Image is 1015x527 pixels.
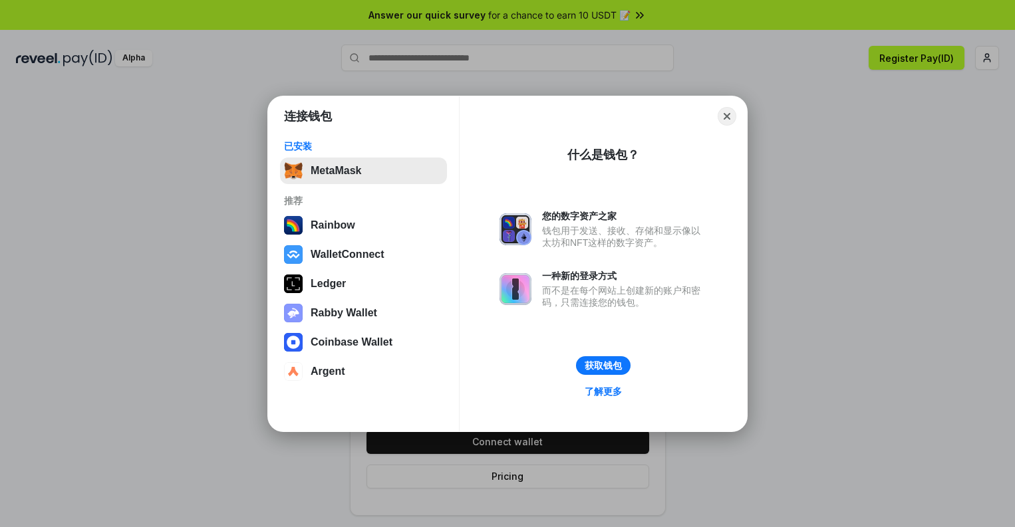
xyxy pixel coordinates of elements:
div: MetaMask [311,165,361,177]
img: svg+xml,%3Csvg%20xmlns%3D%22http%3A%2F%2Fwww.w3.org%2F2000%2Fsvg%22%20fill%3D%22none%22%20viewBox... [500,213,531,245]
img: svg+xml,%3Csvg%20width%3D%22120%22%20height%3D%22120%22%20viewBox%3D%220%200%20120%20120%22%20fil... [284,216,303,235]
a: 了解更多 [577,383,630,400]
div: WalletConnect [311,249,384,261]
div: 获取钱包 [585,360,622,371]
button: Coinbase Wallet [280,329,447,356]
h1: 连接钱包 [284,108,332,124]
div: Argent [311,366,345,377]
div: 了解更多 [585,385,622,397]
div: 一种新的登录方式 [542,270,707,282]
div: 钱包用于发送、接收、存储和显示像以太坊和NFT这样的数字资产。 [542,225,707,249]
button: Argent [280,358,447,385]
button: WalletConnect [280,241,447,268]
button: MetaMask [280,158,447,184]
button: Ledger [280,270,447,297]
div: 已安装 [284,140,443,152]
img: svg+xml,%3Csvg%20xmlns%3D%22http%3A%2F%2Fwww.w3.org%2F2000%2Fsvg%22%20width%3D%2228%22%20height%3... [284,274,303,293]
img: svg+xml,%3Csvg%20width%3D%2228%22%20height%3D%2228%22%20viewBox%3D%220%200%2028%2028%22%20fill%3D... [284,245,303,264]
div: 推荐 [284,195,443,207]
img: svg+xml,%3Csvg%20xmlns%3D%22http%3A%2F%2Fwww.w3.org%2F2000%2Fsvg%22%20fill%3D%22none%22%20viewBox... [284,304,303,322]
img: svg+xml,%3Csvg%20fill%3D%22none%22%20height%3D%2233%22%20viewBox%3D%220%200%2035%2033%22%20width%... [284,161,303,180]
div: 而不是在每个网站上创建新的账户和密码，只需连接您的钱包。 [542,284,707,308]
img: svg+xml,%3Csvg%20width%3D%2228%22%20height%3D%2228%22%20viewBox%3D%220%200%2028%2028%22%20fill%3D... [284,362,303,381]
div: Coinbase Wallet [311,336,392,348]
div: Ledger [311,278,346,290]
div: 什么是钱包？ [567,147,639,163]
img: svg+xml,%3Csvg%20xmlns%3D%22http%3A%2F%2Fwww.w3.org%2F2000%2Fsvg%22%20fill%3D%22none%22%20viewBox... [500,273,531,305]
button: 获取钱包 [576,356,631,375]
button: Close [718,107,736,126]
img: svg+xml,%3Csvg%20width%3D%2228%22%20height%3D%2228%22%20viewBox%3D%220%200%2028%2028%22%20fill%3D... [284,333,303,352]
button: Rabby Wallet [280,300,447,326]
div: 您的数字资产之家 [542,210,707,222]
button: Rainbow [280,212,447,239]
div: Rainbow [311,219,355,231]
div: Rabby Wallet [311,307,377,319]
